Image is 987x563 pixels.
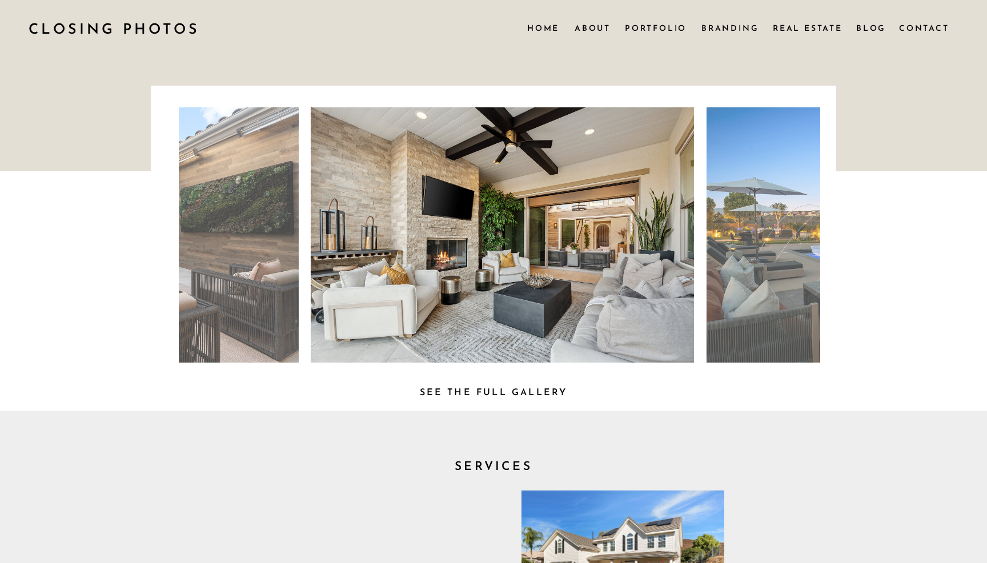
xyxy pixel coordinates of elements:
[773,22,845,34] a: Real Estate
[625,22,687,34] a: Portfolio
[426,456,561,470] h2: SERVICES
[701,22,760,34] a: Branding
[407,385,580,397] a: See the full Gallery
[575,22,609,34] a: About
[899,22,948,34] a: Contact
[527,22,559,34] a: Home
[29,17,210,39] a: CLOSING PHOTOS
[856,22,887,34] a: Blog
